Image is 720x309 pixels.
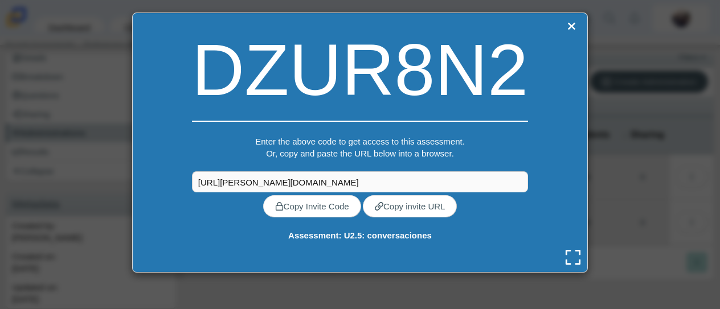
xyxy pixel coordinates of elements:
[564,19,579,35] a: Close
[192,135,528,171] div: Enter the above code to get access to this assessment. Or, copy and paste the URL below into a br...
[263,195,361,217] a: Copy Invite Code
[363,195,457,217] a: Copy invite URL
[192,19,528,121] div: DZUR8N2
[288,230,432,240] b: Assessment: U2.5: conversaciones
